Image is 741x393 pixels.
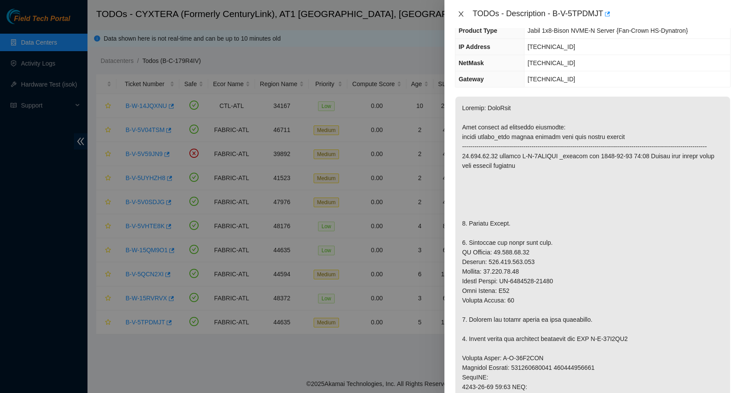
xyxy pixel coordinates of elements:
[458,27,497,34] span: Product Type
[528,59,575,66] span: [TECHNICAL_ID]
[458,59,484,66] span: NetMask
[458,10,465,17] span: close
[458,43,490,50] span: IP Address
[528,76,575,83] span: [TECHNICAL_ID]
[528,43,575,50] span: [TECHNICAL_ID]
[472,7,731,21] div: TODOs - Description - B-V-5TPDMJT
[455,10,467,18] button: Close
[458,76,484,83] span: Gateway
[528,27,688,34] span: Jabil 1x8-Bison NVME-N Server {Fan-Crown HS-Dynatron}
